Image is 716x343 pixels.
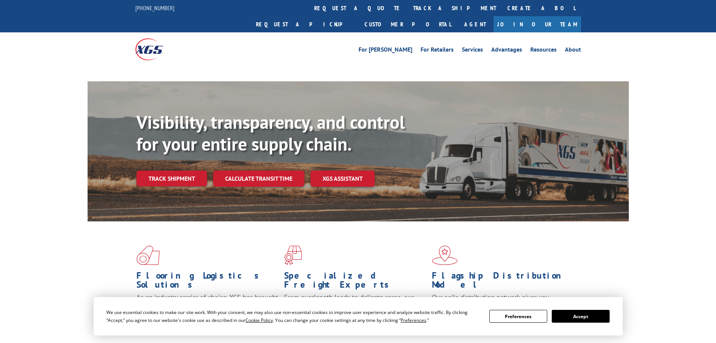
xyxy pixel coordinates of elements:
[421,47,454,55] a: For Retailers
[401,317,426,323] span: Preferences
[284,271,426,293] h1: Specialized Freight Experts
[245,317,273,323] span: Cookie Policy
[359,47,412,55] a: For [PERSON_NAME]
[310,171,375,187] a: XGS ASSISTANT
[432,271,574,293] h1: Flagship Distribution Model
[136,171,207,186] a: Track shipment
[135,4,174,12] a: [PHONE_NUMBER]
[530,47,557,55] a: Resources
[136,293,278,320] span: As an industry carrier of choice, XGS has brought innovation and dedication to flooring logistics...
[552,310,610,323] button: Accept
[136,245,160,265] img: xgs-icon-total-supply-chain-intelligence-red
[432,245,458,265] img: xgs-icon-flagship-distribution-model-red
[489,310,547,323] button: Preferences
[94,297,623,335] div: Cookie Consent Prompt
[213,171,304,187] a: Calculate transit time
[136,271,279,293] h1: Flooring Logistics Solutions
[136,110,405,155] b: Visibility, transparency, and control for your entire supply chain.
[565,47,581,55] a: About
[284,245,302,265] img: xgs-icon-focused-on-flooring-red
[432,293,570,311] span: Our agile distribution network gives you nationwide inventory management on demand.
[493,16,581,32] a: Join Our Team
[359,16,457,32] a: Customer Portal
[284,293,426,326] p: From overlength loads to delicate cargo, our experienced staff knows the best way to move your fr...
[457,16,493,32] a: Agent
[250,16,359,32] a: Request a pickup
[462,47,483,55] a: Services
[106,308,480,324] div: We use essential cookies to make our site work. With your consent, we may also use non-essential ...
[491,47,522,55] a: Advantages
